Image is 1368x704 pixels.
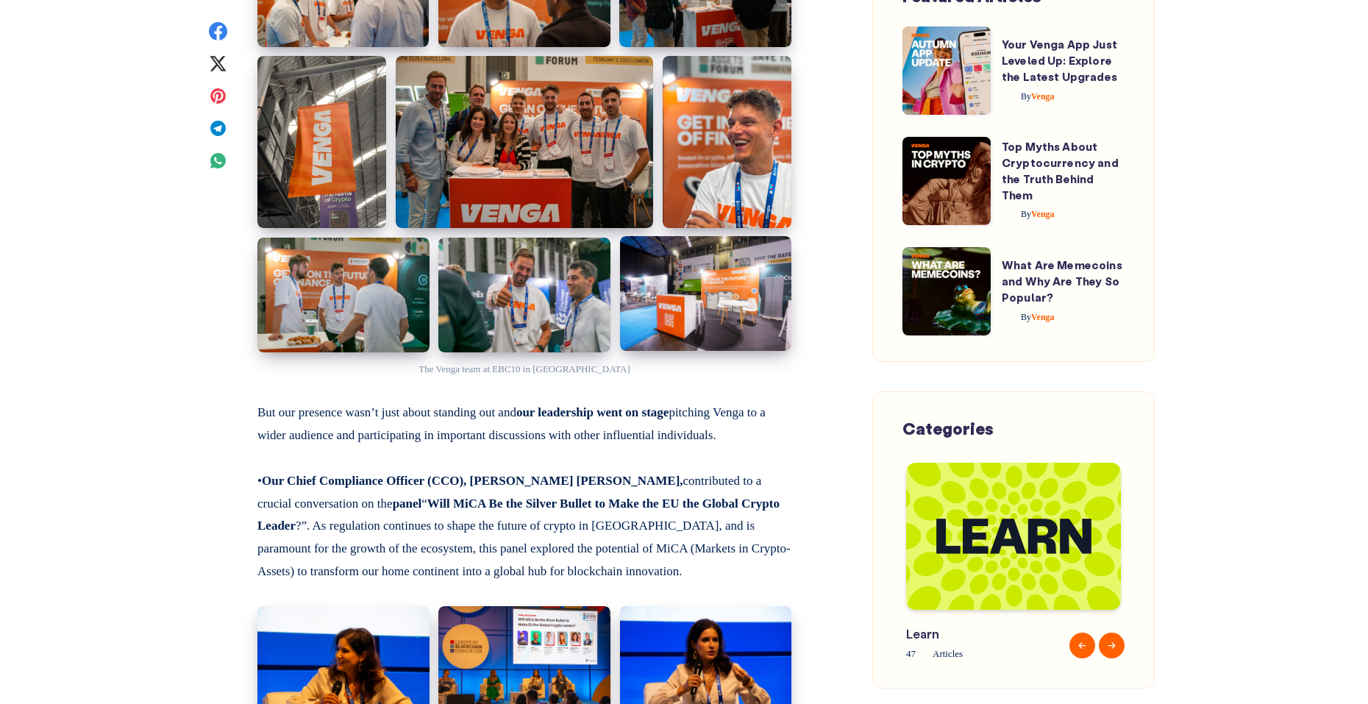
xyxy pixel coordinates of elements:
[516,405,669,419] strong: our leadership went on stage
[1002,37,1117,84] a: Your Venga App Just Leveled Up: Explore the Latest Upgrades
[1099,633,1125,658] button: Next
[257,464,791,583] p: • contributed to a crucial conversation on the “ ?”. As regulation continues to shape the future ...
[1002,312,1055,322] a: ByVenga
[902,418,994,439] span: Categories
[1021,312,1055,322] span: Venga
[262,474,683,488] strong: Our Chief Compliance Officer (CCO), [PERSON_NAME] [PERSON_NAME],
[1002,91,1055,102] a: ByVenga
[1021,91,1031,102] span: By
[393,497,422,511] strong: panel
[1021,91,1055,102] span: Venga
[1002,139,1119,202] a: Top Myths About Cryptocurrency and the Truth Behind Them
[1002,209,1055,219] a: ByVenga
[906,463,1121,610] img: Blog-Tag-Cover---Learn.png
[257,396,791,447] p: But our presence wasn’t just about standing out and pitching Venga to a wider audience and partic...
[906,645,1042,662] span: 47 Articles
[1021,209,1031,219] span: By
[1069,633,1095,658] button: Previous
[1021,209,1055,219] span: Venga
[906,625,1042,643] span: Learn
[1002,257,1122,305] a: What Are Memecoins and Why Are They So Popular?
[418,363,630,374] span: The Venga team at EBC10 in [GEOGRAPHIC_DATA]
[257,497,780,533] strong: Will MiCA Be the Silver Bullet to Make the EU the Global Crypto Leader
[1021,312,1031,322] span: By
